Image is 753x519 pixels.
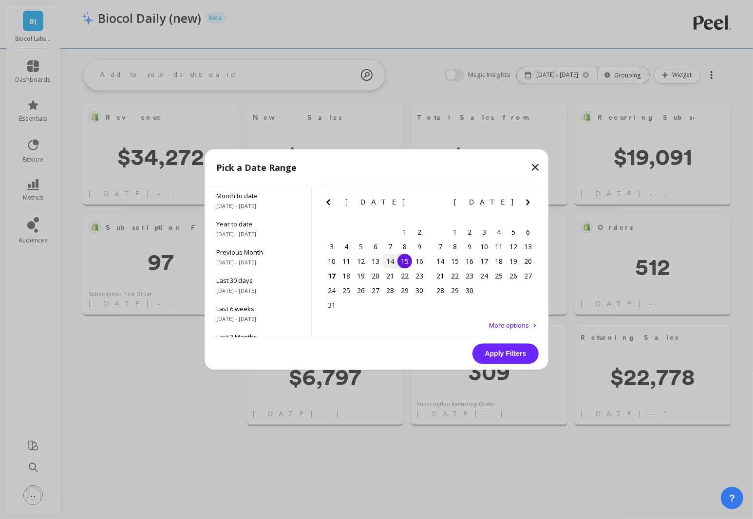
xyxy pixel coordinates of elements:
span: [DATE] - [DATE] [216,203,300,210]
div: Choose Monday, August 18th, 2025 [339,269,354,283]
div: Choose Friday, September 26th, 2025 [506,269,521,283]
span: [DATE] - [DATE] [216,259,300,267]
div: Choose Tuesday, August 5th, 2025 [354,240,368,254]
span: [DATE] - [DATE] [216,315,300,323]
div: Choose Friday, August 29th, 2025 [397,283,412,298]
div: Choose Saturday, August 30th, 2025 [412,283,427,298]
div: Choose Sunday, September 28th, 2025 [433,283,448,298]
span: [DATE] [454,199,515,206]
div: Choose Friday, August 15th, 2025 [397,254,412,269]
div: Choose Sunday, September 7th, 2025 [433,240,448,254]
p: Pick a Date Range [216,161,297,175]
span: [DATE] [345,199,406,206]
span: Previous Month [216,248,300,257]
span: Last 3 Months [216,333,300,342]
button: Previous Month [322,197,338,212]
div: Choose Monday, September 22nd, 2025 [448,269,462,283]
div: Choose Friday, August 8th, 2025 [397,240,412,254]
div: Choose Saturday, August 2nd, 2025 [412,225,427,240]
div: Choose Monday, August 4th, 2025 [339,240,354,254]
div: month 2025-09 [433,225,535,298]
div: Choose Sunday, August 24th, 2025 [324,283,339,298]
div: Choose Thursday, August 14th, 2025 [383,254,397,269]
div: Choose Monday, September 8th, 2025 [448,240,462,254]
div: Choose Saturday, August 16th, 2025 [412,254,427,269]
button: Next Month [414,197,429,212]
div: Choose Thursday, August 28th, 2025 [383,283,397,298]
div: Choose Thursday, August 21st, 2025 [383,269,397,283]
div: Choose Thursday, September 25th, 2025 [491,269,506,283]
button: Previous Month [431,197,447,212]
div: Choose Saturday, August 9th, 2025 [412,240,427,254]
div: Choose Monday, September 1st, 2025 [448,225,462,240]
div: Choose Saturday, September 20th, 2025 [521,254,535,269]
div: Choose Tuesday, September 16th, 2025 [462,254,477,269]
div: Choose Friday, September 12th, 2025 [506,240,521,254]
div: Choose Monday, September 15th, 2025 [448,254,462,269]
div: Choose Wednesday, August 20th, 2025 [368,269,383,283]
div: Choose Thursday, August 7th, 2025 [383,240,397,254]
div: Choose Tuesday, September 9th, 2025 [462,240,477,254]
div: Choose Tuesday, September 23rd, 2025 [462,269,477,283]
div: Choose Sunday, August 3rd, 2025 [324,240,339,254]
div: Choose Sunday, September 14th, 2025 [433,254,448,269]
span: Month to date [216,192,300,201]
div: Choose Friday, August 22nd, 2025 [397,269,412,283]
div: Choose Wednesday, August 13th, 2025 [368,254,383,269]
div: Choose Friday, September 19th, 2025 [506,254,521,269]
div: Choose Saturday, September 13th, 2025 [521,240,535,254]
div: Choose Tuesday, August 26th, 2025 [354,283,368,298]
span: More options [489,321,529,330]
div: Choose Monday, August 11th, 2025 [339,254,354,269]
span: Last 6 weeks [216,305,300,314]
div: Choose Sunday, August 17th, 2025 [324,269,339,283]
div: Choose Sunday, September 21st, 2025 [433,269,448,283]
button: Next Month [522,197,538,212]
div: Choose Sunday, August 10th, 2025 [324,254,339,269]
div: Choose Tuesday, September 30th, 2025 [462,283,477,298]
div: Choose Monday, August 25th, 2025 [339,283,354,298]
div: Choose Tuesday, August 12th, 2025 [354,254,368,269]
div: Choose Saturday, August 23rd, 2025 [412,269,427,283]
div: Choose Wednesday, September 3rd, 2025 [477,225,491,240]
button: ? [721,487,743,509]
div: Choose Saturday, September 6th, 2025 [521,225,535,240]
div: Choose Wednesday, August 6th, 2025 [368,240,383,254]
span: ? [729,491,735,505]
div: Choose Wednesday, September 17th, 2025 [477,254,491,269]
div: Choose Saturday, September 27th, 2025 [521,269,535,283]
div: Choose Thursday, September 18th, 2025 [491,254,506,269]
span: [DATE] - [DATE] [216,287,300,295]
div: Choose Wednesday, August 27th, 2025 [368,283,383,298]
div: Choose Tuesday, September 2nd, 2025 [462,225,477,240]
div: Choose Wednesday, September 24th, 2025 [477,269,491,283]
div: month 2025-08 [324,225,427,313]
div: Choose Friday, September 5th, 2025 [506,225,521,240]
div: Choose Friday, August 1st, 2025 [397,225,412,240]
span: Last 30 days [216,277,300,285]
span: [DATE] - [DATE] [216,231,300,239]
span: Year to date [216,220,300,229]
div: Choose Monday, September 29th, 2025 [448,283,462,298]
div: Choose Thursday, September 4th, 2025 [491,225,506,240]
div: Choose Tuesday, August 19th, 2025 [354,269,368,283]
div: Choose Thursday, September 11th, 2025 [491,240,506,254]
div: Choose Sunday, August 31st, 2025 [324,298,339,313]
button: Apply Filters [472,344,539,364]
div: Choose Wednesday, September 10th, 2025 [477,240,491,254]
